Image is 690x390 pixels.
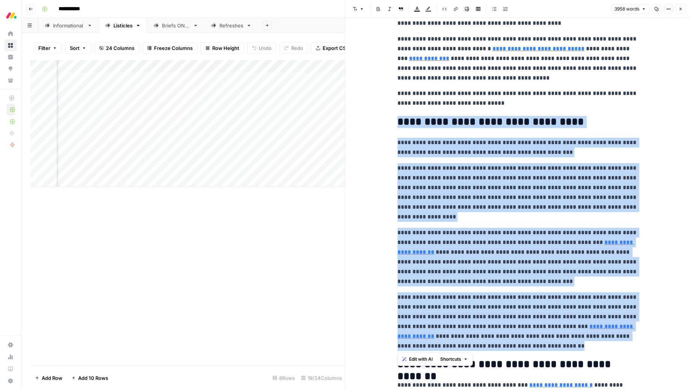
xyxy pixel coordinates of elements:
[5,6,17,25] button: Workspace: Monday.com
[5,375,17,387] button: Help + Support
[311,42,354,54] button: Export CSV
[219,22,243,29] div: Refreshes
[212,44,239,52] span: Row Height
[38,18,99,33] a: Informational
[99,18,147,33] a: Listicles
[42,374,62,382] span: Add Row
[113,22,133,29] div: Listicles
[154,44,193,52] span: Freeze Columns
[78,374,108,382] span: Add 10 Rows
[615,6,639,12] span: 3958 words
[201,42,244,54] button: Row Height
[5,339,17,351] a: Settings
[270,372,298,384] div: 8 Rows
[247,42,276,54] button: Undo
[259,44,272,52] span: Undo
[5,63,17,75] a: Opportunities
[65,42,91,54] button: Sort
[5,363,17,375] a: Learning Hub
[205,18,258,33] a: Refreshes
[437,354,471,364] button: Shortcuts
[291,44,303,52] span: Redo
[298,372,345,384] div: 19/24 Columns
[5,74,17,86] a: Your Data
[33,42,62,54] button: Filter
[409,356,433,363] span: Edit with AI
[147,18,205,33] a: Briefs ONLY
[67,372,113,384] button: Add 10 Rows
[106,44,134,52] span: 24 Columns
[142,42,198,54] button: Freeze Columns
[53,22,84,29] div: Informational
[5,9,18,22] img: Monday.com Logo
[611,4,649,14] button: 3958 words
[399,354,436,364] button: Edit with AI
[279,42,308,54] button: Redo
[5,39,17,51] a: Browse
[440,356,461,363] span: Shortcuts
[30,372,67,384] button: Add Row
[5,351,17,363] a: Usage
[94,42,139,54] button: 24 Columns
[38,44,50,52] span: Filter
[5,28,17,40] a: Home
[70,44,80,52] span: Sort
[323,44,349,52] span: Export CSV
[162,22,190,29] div: Briefs ONLY
[5,51,17,63] a: Insights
